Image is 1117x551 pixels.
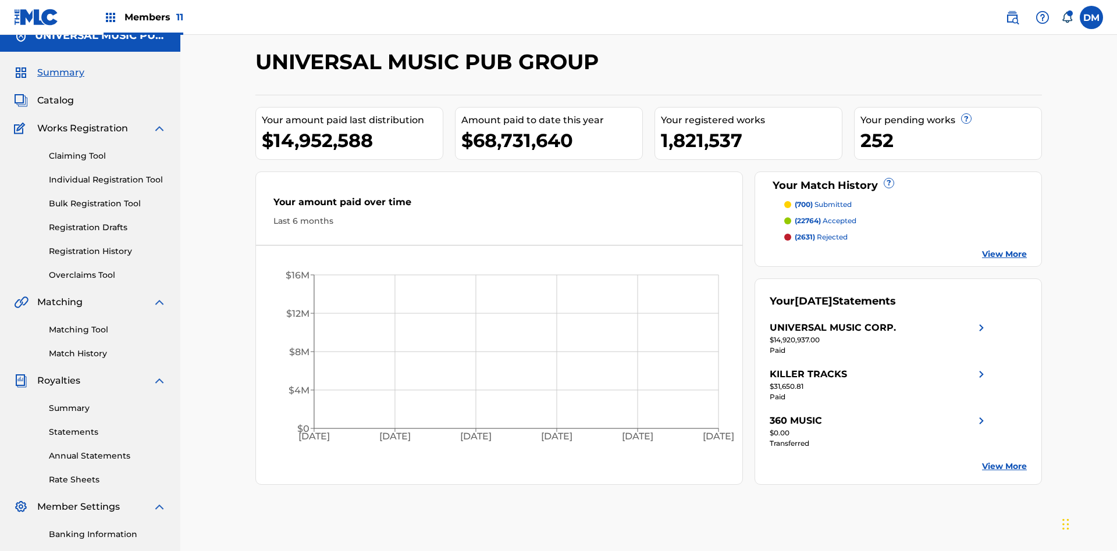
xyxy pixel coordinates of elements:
[541,431,572,442] tspan: [DATE]
[273,215,725,227] div: Last 6 months
[14,66,84,80] a: SummarySummary
[770,428,988,438] div: $0.00
[255,49,604,75] h2: UNIVERSAL MUSIC PUB GROUP
[1059,495,1117,551] iframe: Chat Widget
[124,10,183,24] span: Members
[703,431,735,442] tspan: [DATE]
[661,113,842,127] div: Your registered works
[49,198,166,210] a: Bulk Registration Tool
[461,127,642,153] div: $68,731,640
[49,426,166,438] a: Statements
[379,431,411,442] tspan: [DATE]
[974,367,988,381] img: right chevron icon
[14,94,74,108] a: CatalogCatalog
[1036,10,1050,24] img: help
[770,414,988,449] a: 360 MUSICright chevron icon$0.00Transferred
[770,178,1027,194] div: Your Match History
[35,29,166,42] h5: UNIVERSAL MUSIC PUB GROUP
[770,381,988,392] div: $31,650.81
[289,346,310,357] tspan: $8M
[297,423,310,434] tspan: $0
[49,150,166,162] a: Claiming Tool
[14,9,59,26] img: MLC Logo
[770,345,988,356] div: Paid
[286,308,310,319] tspan: $12M
[982,460,1027,473] a: View More
[962,114,971,123] span: ?
[770,392,988,402] div: Paid
[14,295,29,309] img: Matching
[1061,12,1073,23] div: Notifications
[1062,507,1069,542] div: Drag
[622,431,653,442] tspan: [DATE]
[14,29,28,43] img: Accounts
[795,199,852,210] p: submitted
[49,174,166,186] a: Individual Registration Tool
[461,113,642,127] div: Amount paid to date this year
[770,367,988,402] a: KILLER TRACKSright chevron icon$31,650.81Paid
[49,245,166,257] a: Registration History
[37,121,128,135] span: Works Registration
[770,367,847,381] div: KILLER TRACKS
[152,295,166,309] img: expand
[262,113,443,127] div: Your amount paid last distribution
[770,294,896,309] div: Your Statements
[770,438,988,449] div: Transferred
[152,500,166,514] img: expand
[795,216,856,226] p: accepted
[784,199,1027,210] a: (700) submitted
[49,402,166,414] a: Summary
[460,431,492,442] tspan: [DATE]
[49,348,166,360] a: Match History
[795,200,813,209] span: (700)
[770,321,896,335] div: UNIVERSAL MUSIC CORP.
[784,216,1027,226] a: (22764) accepted
[1031,6,1054,29] div: Help
[784,232,1027,242] a: (2631) rejected
[795,295,833,307] span: [DATE]
[37,374,80,388] span: Royalties
[770,321,988,356] a: UNIVERSAL MUSIC CORP.right chevron icon$14,920,937.00Paid
[152,374,166,388] img: expand
[661,127,842,153] div: 1,821,537
[1001,6,1024,29] a: Public Search
[860,127,1041,153] div: 252
[262,127,443,153] div: $14,952,588
[37,500,120,514] span: Member Settings
[273,195,725,215] div: Your amount paid over time
[286,270,310,281] tspan: $16M
[49,474,166,486] a: Rate Sheets
[14,94,28,108] img: Catalog
[37,66,84,80] span: Summary
[49,324,166,336] a: Matching Tool
[49,221,166,234] a: Registration Drafts
[37,295,83,309] span: Matching
[289,385,310,396] tspan: $4M
[860,113,1041,127] div: Your pending works
[14,500,28,514] img: Member Settings
[49,450,166,462] a: Annual Statements
[1080,6,1103,29] div: User Menu
[14,121,29,135] img: Works Registration
[49,269,166,281] a: Overclaims Tool
[1005,10,1019,24] img: search
[770,414,822,428] div: 360 MUSIC
[37,94,74,108] span: Catalog
[104,10,118,24] img: Top Rightsholders
[884,178,894,188] span: ?
[982,248,1027,260] a: View More
[974,321,988,335] img: right chevron icon
[152,121,166,135] img: expand
[176,12,183,23] span: 11
[298,431,330,442] tspan: [DATE]
[49,528,166,541] a: Banking Information
[795,216,821,225] span: (22764)
[770,335,988,345] div: $14,920,937.00
[795,232,848,242] p: rejected
[795,232,815,241] span: (2631)
[974,414,988,428] img: right chevron icon
[14,66,28,80] img: Summary
[14,374,28,388] img: Royalties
